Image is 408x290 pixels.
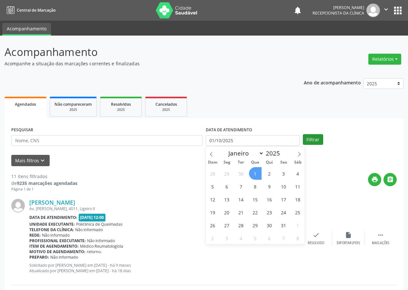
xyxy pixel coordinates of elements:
[2,23,51,36] a: Acompanhamento
[372,241,389,245] div: Mais ações
[308,241,324,245] div: Resolvido
[235,219,247,231] span: Outubro 28, 2025
[380,4,392,17] button: 
[292,219,304,231] span: Novembro 1, 2025
[220,160,234,165] span: Seg
[277,219,290,231] span: Outubro 31, 2025
[42,232,70,238] span: Não informado
[29,206,300,211] div: Av. [PERSON_NAME], 4011, Ligeiro II
[235,167,247,180] span: Setembro 30, 2025
[249,219,262,231] span: Outubro 29, 2025
[75,227,103,232] span: Não informado
[303,134,323,145] button: Filtrar
[15,102,36,107] span: Agendados
[206,193,219,206] span: Outubro 12, 2025
[368,54,401,65] button: Relatórios
[87,238,115,243] span: Não informado
[292,206,304,219] span: Outubro 25, 2025
[377,231,384,239] i: 
[11,173,77,180] div: 11 itens filtrados
[55,107,92,112] div: 2025
[248,160,262,165] span: Qua
[235,206,247,219] span: Outubro 21, 2025
[277,180,290,193] span: Outubro 10, 2025
[55,102,92,107] span: Não compareceram
[292,180,304,193] span: Outubro 11, 2025
[249,180,262,193] span: Outubro 8, 2025
[292,193,304,206] span: Outubro 18, 2025
[263,180,276,193] span: Outubro 9, 2025
[263,219,276,231] span: Outubro 30, 2025
[249,193,262,206] span: Outubro 15, 2025
[206,125,252,135] label: DATA DE ATENDIMENTO
[366,4,380,17] img: img
[304,78,361,86] p: Ano de acompanhamento
[206,160,220,165] span: Dom
[383,6,390,13] i: 
[277,193,290,206] span: Outubro 17, 2025
[292,232,304,244] span: Novembro 8, 2025
[263,206,276,219] span: Outubro 23, 2025
[11,187,77,192] div: Página 1 de 1
[29,232,41,238] b: Rede:
[249,167,262,180] span: Outubro 1, 2025
[277,167,290,180] span: Outubro 3, 2025
[29,249,85,254] b: Motivo de agendamento:
[206,167,219,180] span: Setembro 28, 2025
[29,221,75,227] b: Unidade executante:
[76,221,123,227] span: Policlinica de Queimadas
[313,10,364,16] span: Recepcionista da clínica
[313,5,364,10] div: [PERSON_NAME]
[29,199,75,206] a: [PERSON_NAME]
[368,173,381,186] button: print
[29,227,74,232] b: Telefone da clínica:
[206,206,219,219] span: Outubro 19, 2025
[29,238,86,243] b: Profissional executante:
[249,206,262,219] span: Outubro 22, 2025
[11,155,50,166] button: Mais filtroskeyboard_arrow_down
[263,232,276,244] span: Novembro 6, 2025
[235,193,247,206] span: Outubro 14, 2025
[392,5,403,16] button: apps
[221,193,233,206] span: Outubro 13, 2025
[263,167,276,180] span: Outubro 2, 2025
[29,215,77,220] b: Data de atendimento:
[206,135,300,146] input: Selecione um intervalo
[111,102,131,107] span: Resolvidos
[235,180,247,193] span: Outubro 7, 2025
[206,180,219,193] span: Outubro 5, 2025
[17,180,77,186] strong: 9235 marcações agendadas
[17,7,55,13] span: Central de Marcação
[221,167,233,180] span: Setembro 29, 2025
[150,107,182,112] div: 2025
[276,160,291,165] span: Sex
[225,149,264,158] select: Month
[29,263,300,274] p: Solicitado por [PERSON_NAME] em [DATE] - há 9 meses Atualizado por [PERSON_NAME] em [DATE] - há 1...
[234,160,248,165] span: Ter
[39,157,46,164] i: keyboard_arrow_down
[105,107,137,112] div: 2025
[262,160,276,165] span: Qui
[337,241,360,245] div: Exportar (PDF)
[291,160,305,165] span: Sáb
[235,232,247,244] span: Novembro 4, 2025
[11,199,25,212] img: img
[11,125,33,135] label: PESQUISAR
[371,176,378,183] i: print
[29,243,79,249] b: Item de agendamento:
[345,231,352,239] i: insert_drive_file
[80,243,123,249] span: Médico Reumatologista
[277,232,290,244] span: Novembro 7, 2025
[50,254,78,260] span: Não informado
[221,219,233,231] span: Outubro 27, 2025
[221,206,233,219] span: Outubro 20, 2025
[387,176,394,183] i: 
[383,173,397,186] button: 
[206,219,219,231] span: Outubro 26, 2025
[221,232,233,244] span: Novembro 3, 2025
[249,232,262,244] span: Novembro 5, 2025
[11,135,203,146] input: Nome, CNS
[29,254,49,260] b: Preparo:
[292,167,304,180] span: Outubro 4, 2025
[293,6,302,15] button: notifications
